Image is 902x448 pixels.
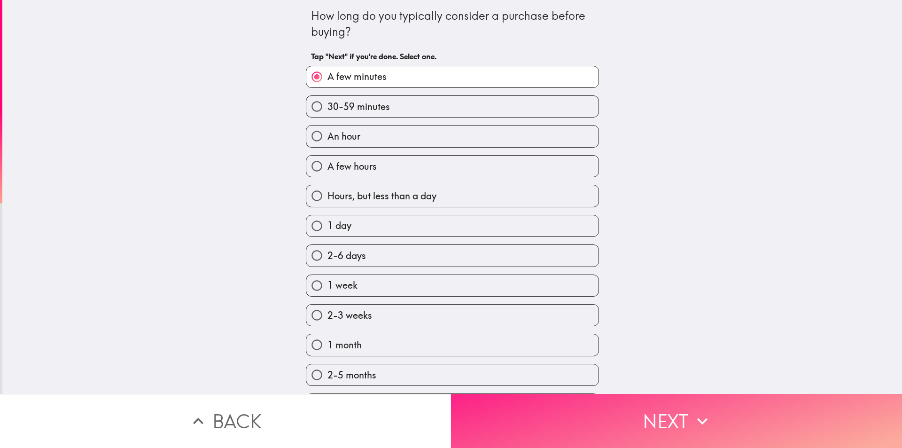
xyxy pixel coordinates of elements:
[306,156,599,177] button: A few hours
[327,249,366,262] span: 2-6 days
[327,219,351,232] span: 1 day
[306,215,599,236] button: 1 day
[327,130,360,143] span: An hour
[306,66,599,87] button: A few minutes
[311,51,594,62] h6: Tap "Next" if you're done. Select one.
[327,189,436,203] span: Hours, but less than a day
[306,245,599,266] button: 2-6 days
[327,70,387,83] span: A few minutes
[306,96,599,117] button: 30-59 minutes
[327,160,377,173] span: A few hours
[327,100,390,113] span: 30-59 minutes
[306,364,599,385] button: 2-5 months
[327,338,362,352] span: 1 month
[451,394,902,448] button: Next
[327,369,376,382] span: 2-5 months
[306,275,599,296] button: 1 week
[327,309,372,322] span: 2-3 weeks
[311,8,594,39] div: How long do you typically consider a purchase before buying?
[306,126,599,147] button: An hour
[306,334,599,355] button: 1 month
[327,279,358,292] span: 1 week
[306,305,599,326] button: 2-3 weeks
[306,185,599,206] button: Hours, but less than a day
